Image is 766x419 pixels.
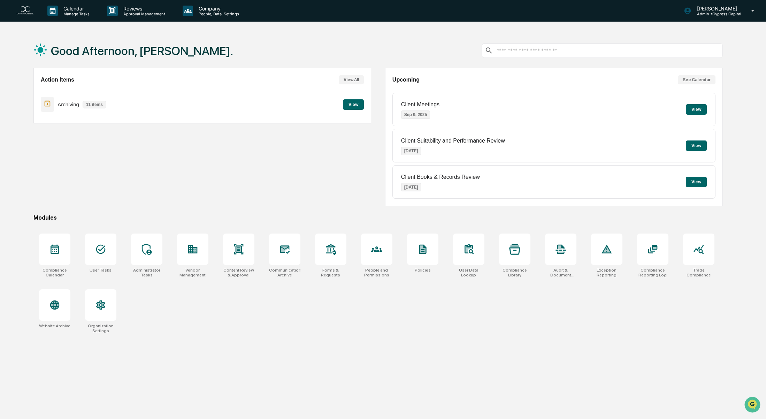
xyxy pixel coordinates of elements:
div: 🖐️ [7,143,13,148]
span: [PERSON_NAME] [22,94,56,100]
span: • [58,94,60,100]
h2: Action Items [41,77,74,83]
div: Content Review & Approval [223,268,254,277]
h2: Upcoming [392,77,420,83]
div: Administrator Tasks [131,268,162,277]
button: See all [108,76,127,84]
img: 1746055101610-c473b297-6a78-478c-a979-82029cc54cd1 [14,114,20,119]
button: View [343,99,364,110]
p: Calendar [58,6,93,12]
div: Policies [415,268,431,273]
p: How can we help? [7,14,127,25]
div: Exception Reporting [591,268,622,277]
div: Past conversations [7,77,47,83]
div: User Data Lookup [453,268,484,277]
span: Pylon [69,173,84,178]
div: 🗄️ [51,143,56,148]
p: Client Suitability and Performance Review [401,138,505,144]
div: Vendor Management [177,268,208,277]
h1: Good Afternoon, [PERSON_NAME]. [51,44,233,58]
span: [DATE] [62,113,76,119]
div: Compliance Calendar [39,268,70,277]
img: 1746055101610-c473b297-6a78-478c-a979-82029cc54cd1 [7,53,20,66]
button: View [686,140,707,151]
a: 🖐️Preclearance [4,139,48,152]
div: Communications Archive [269,268,300,277]
div: Compliance Reporting Log [637,268,668,277]
img: 1746055101610-c473b297-6a78-478c-a979-82029cc54cd1 [14,95,20,100]
p: [DATE] [401,147,421,155]
div: Start new chat [31,53,114,60]
p: [PERSON_NAME] [691,6,741,12]
a: 🔎Data Lookup [4,153,47,165]
img: Jack Rasmussen [7,88,18,99]
p: Admin • Cypress Capital [691,12,741,16]
div: 🔎 [7,156,13,162]
p: Company [193,6,243,12]
div: Trade Compliance [683,268,714,277]
div: People and Permissions [361,268,392,277]
p: Sep 9, 2025 [401,111,430,119]
img: logo [17,6,33,16]
div: We're available if you need us! [31,60,96,66]
p: Client Meetings [401,101,439,108]
p: 11 items [83,101,106,108]
div: Organization Settings [85,323,116,333]
p: [DATE] [401,183,421,191]
p: Approval Management [118,12,169,16]
button: Start new chat [118,55,127,63]
p: Client Books & Records Review [401,174,480,180]
span: [DATE] [62,94,76,100]
p: Reviews [118,6,169,12]
div: Compliance Library [499,268,530,277]
span: Attestations [58,142,86,149]
div: Audit & Document Logs [545,268,576,277]
div: User Tasks [90,268,112,273]
img: 8933085812038_c878075ebb4cc5468115_72.jpg [15,53,27,66]
span: • [58,113,60,119]
div: Website Archive [39,323,70,328]
button: View All [339,75,364,84]
span: Data Lookup [14,155,44,162]
a: 🗄️Attestations [48,139,89,152]
button: View [686,177,707,187]
span: [PERSON_NAME] [22,113,56,119]
button: See Calendar [678,75,715,84]
button: View [686,104,707,115]
p: Manage Tasks [58,12,93,16]
a: Powered byPylon [49,172,84,178]
div: Forms & Requests [315,268,346,277]
p: People, Data, Settings [193,12,243,16]
img: Jack Rasmussen [7,107,18,118]
a: View [343,101,364,107]
div: Modules [33,214,723,221]
p: Archiving [58,101,79,107]
iframe: Open customer support [744,396,763,415]
span: Preclearance [14,142,45,149]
